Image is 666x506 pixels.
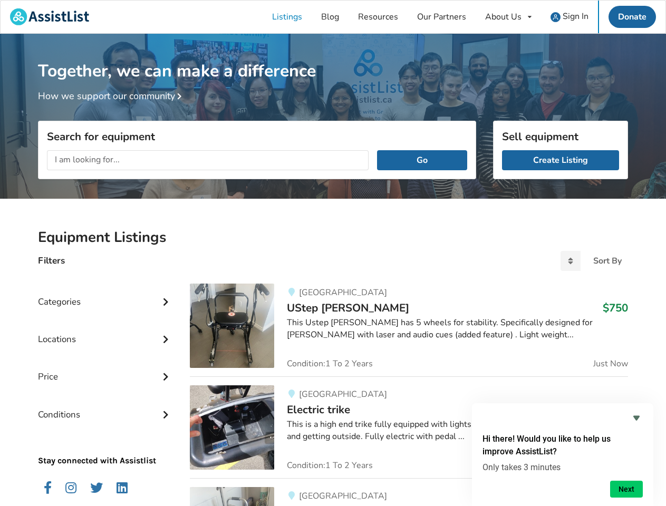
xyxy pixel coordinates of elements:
[38,90,186,102] a: How we support our community
[563,11,588,22] span: Sign In
[482,412,643,498] div: Hi there! Would you like to help us improve AssistList?
[551,12,561,22] img: user icon
[593,257,622,265] div: Sort By
[38,313,173,350] div: Locations
[593,359,628,368] span: Just Now
[630,412,643,424] button: Hide survey
[610,481,643,498] button: Next question
[485,13,522,21] div: About Us
[502,150,619,170] a: Create Listing
[299,287,387,298] span: [GEOGRAPHIC_DATA]
[408,1,476,33] a: Our Partners
[10,8,89,25] img: assistlist-logo
[38,275,173,313] div: Categories
[287,402,350,417] span: Electric trike
[190,385,274,470] img: mobility-electric trike
[38,350,173,387] div: Price
[287,419,628,443] div: This is a high end trike fully equipped with lights and music. Excellent for seated exercise and ...
[299,388,387,400] span: [GEOGRAPHIC_DATA]
[38,255,65,267] h4: Filters
[263,1,312,33] a: Listings
[482,433,643,458] h2: Hi there! Would you like to help us improve AssistList?
[541,1,598,33] a: user icon Sign In
[38,425,173,467] p: Stay connected with Assistlist
[609,6,656,28] a: Donate
[287,300,409,315] span: UStep [PERSON_NAME]
[190,284,628,376] a: mobility-ustep walker[GEOGRAPHIC_DATA]UStep [PERSON_NAME]$750This Ustep [PERSON_NAME] has 5 wheel...
[312,1,349,33] a: Blog
[287,461,373,470] span: Condition: 1 To 2 Years
[482,462,643,472] p: Only takes 3 minutes
[287,359,373,368] span: Condition: 1 To 2 Years
[603,301,628,315] h3: $750
[47,130,467,143] h3: Search for equipment
[38,388,173,425] div: Conditions
[47,150,369,170] input: I am looking for...
[596,403,628,416] h3: $3500
[349,1,408,33] a: Resources
[38,34,628,82] h1: Together, we can make a difference
[190,376,628,478] a: mobility-electric trike[GEOGRAPHIC_DATA]Electric trike$3500This is a high end trike fully equippe...
[287,317,628,341] div: This Ustep [PERSON_NAME] has 5 wheels for stability. Specifically designed for [PERSON_NAME] with...
[377,150,467,170] button: Go
[38,228,628,247] h2: Equipment Listings
[190,284,274,368] img: mobility-ustep walker
[502,130,619,143] h3: Sell equipment
[299,490,387,502] span: [GEOGRAPHIC_DATA]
